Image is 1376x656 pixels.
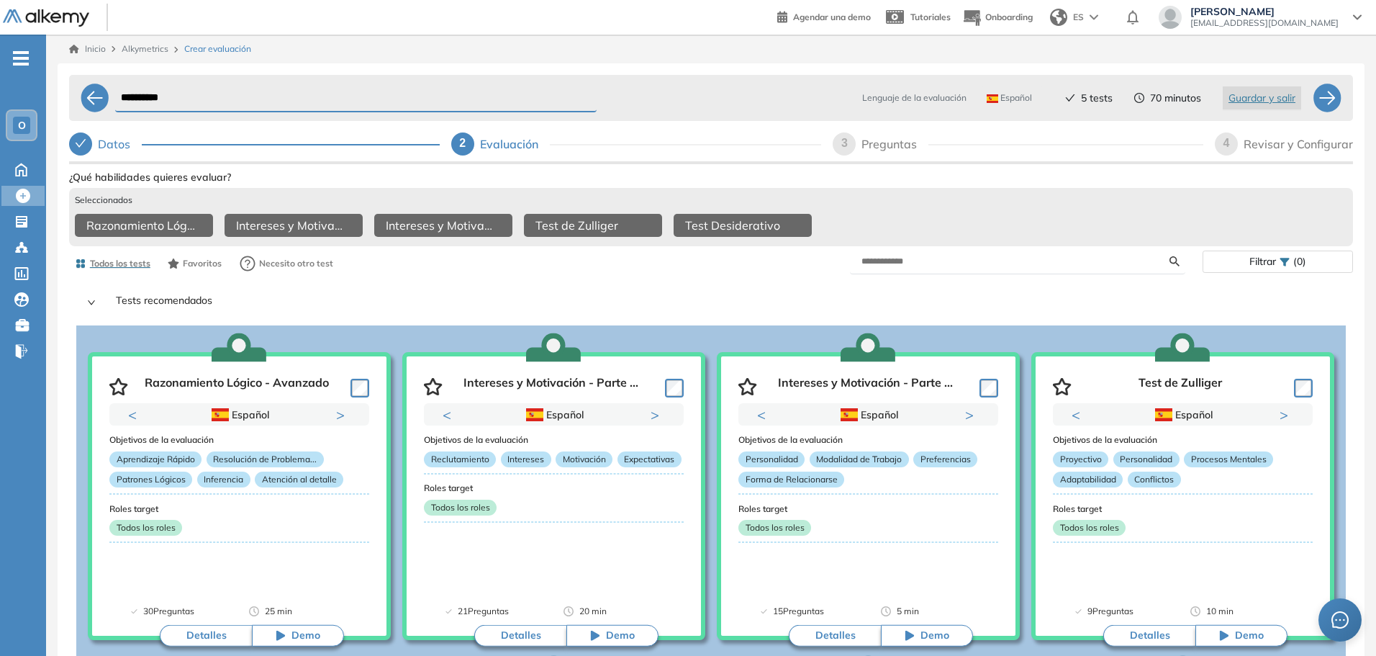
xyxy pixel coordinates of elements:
[109,451,202,467] p: Aprendizaje Rápido
[254,426,266,428] button: 3
[109,435,369,445] h3: Objetivos de la evaluación
[757,408,771,422] button: Previous
[75,194,132,207] span: Seleccionados
[69,170,231,185] span: ¿Qué habilidades quieres evaluar?
[1050,9,1067,26] img: world
[1155,408,1172,421] img: ESP
[252,625,344,647] button: Demo
[184,42,251,55] span: Crear evaluación
[3,9,89,27] img: Logo
[1053,520,1126,536] p: Todos los roles
[528,426,546,428] button: 1
[1090,14,1098,20] img: arrow
[1180,426,1192,428] button: 2
[833,132,1203,156] div: 3Preguntas
[424,483,684,493] h3: Roles target
[913,451,977,467] p: Preferencias
[76,284,1346,323] div: Tests recomendados
[1223,86,1301,109] button: Guardar y salir
[162,251,227,276] button: Favoritos
[424,500,497,516] p: Todos los roles
[1206,604,1234,619] span: 10 min
[291,629,320,643] span: Demo
[98,132,142,156] div: Datos
[810,451,909,467] p: Modalidad de Trabajo
[738,520,811,536] p: Todos los roles
[738,435,998,445] h3: Objetivos de la evaluación
[86,217,196,234] span: Razonamiento Lógico - Avanzado
[962,2,1033,33] button: Onboarding
[1113,451,1180,467] p: Personalidad
[160,625,252,647] button: Detalles
[1293,251,1306,272] span: (0)
[69,42,106,55] a: Inicio
[122,43,168,54] span: Alkymetrics
[1215,132,1353,156] div: 4Revisar y Configurar
[424,451,496,467] p: Reclutamiento
[738,472,844,487] p: Forma de Relacionarse
[145,376,329,397] p: Razonamiento Lógico - Avanzado
[1190,17,1339,29] span: [EMAIL_ADDRESS][DOMAIN_NAME]
[789,625,881,647] button: Detalles
[75,138,86,149] span: check
[109,520,182,536] p: Todos los roles
[579,604,607,619] span: 20 min
[265,604,292,619] span: 25 min
[207,451,324,467] p: Resolución de Problema...
[443,408,457,422] button: Previous
[128,408,142,422] button: Previous
[556,451,612,467] p: Motivación
[143,604,194,619] span: 30 Preguntas
[474,625,566,647] button: Detalles
[551,426,563,428] button: 2
[90,257,150,270] span: Todos los tests
[233,249,340,278] button: Necesito otro test
[472,407,634,423] div: Español
[458,604,509,619] span: 21 Preguntas
[259,257,333,270] span: Necesito otro test
[1150,91,1201,106] span: 70 minutos
[910,12,951,22] span: Tutoriales
[87,298,96,307] span: right
[1072,408,1086,422] button: Previous
[861,132,928,156] div: Preguntas
[987,94,998,103] img: ESP
[897,604,919,619] span: 5 min
[424,435,684,445] h3: Objetivos de la evaluación
[463,376,638,397] p: Intereses y Motivación - Parte ...
[1249,251,1276,272] span: Filtrar
[778,376,953,397] p: Intereses y Motivación - Parte ...
[569,426,580,428] button: 3
[1073,11,1084,24] span: ES
[1103,625,1195,647] button: Detalles
[787,407,949,423] div: Español
[965,408,979,422] button: Next
[386,217,495,234] span: Intereses y Motivación - Parte 2
[480,132,550,156] div: Evaluación
[1128,472,1181,487] p: Conflictos
[1053,504,1313,514] h3: Roles target
[18,120,26,131] span: O
[773,604,824,619] span: 15 Preguntas
[336,408,350,422] button: Next
[237,426,248,428] button: 2
[183,257,222,270] span: Favoritos
[566,625,658,647] button: Demo
[451,132,822,156] div: 2Evaluación
[874,426,886,428] button: 2
[1065,93,1075,103] span: check
[1244,132,1353,156] div: Revisar y Configurar
[1134,93,1144,103] span: clock-circle
[69,251,156,276] button: Todos los tests
[1081,91,1113,106] span: 5 tests
[104,292,1335,314] p: Tests recomendados
[851,426,869,428] button: 1
[841,408,858,421] img: ESP
[1223,137,1230,149] span: 4
[862,91,967,104] span: Lenguaje de la evaluación
[69,132,440,156] div: Datos
[793,12,871,22] span: Agendar una demo
[212,408,229,421] img: ESP
[651,408,665,422] button: Next
[197,472,250,487] p: Inferencia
